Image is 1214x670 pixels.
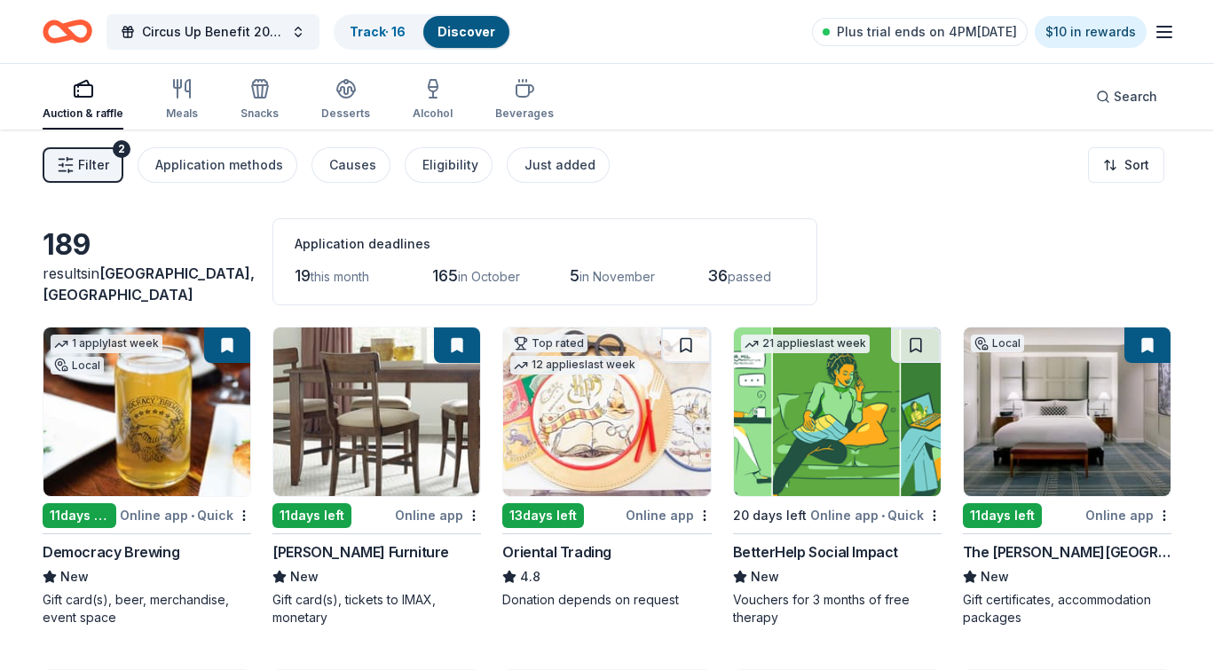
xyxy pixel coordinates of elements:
[311,269,369,284] span: this month
[113,140,130,158] div: 2
[728,269,771,284] span: passed
[240,106,279,121] div: Snacks
[1085,504,1171,526] div: Online app
[43,263,251,305] div: results
[432,266,458,285] span: 165
[733,327,942,627] a: Image for BetterHelp Social Impact21 applieslast week20 days leftOnline app•QuickBetterHelp Socia...
[295,233,795,255] div: Application deadlines
[60,566,89,587] span: New
[707,266,728,285] span: 36
[191,508,194,523] span: •
[510,335,587,352] div: Top rated
[507,147,610,183] button: Just added
[495,71,554,130] button: Beverages
[329,154,376,176] div: Causes
[43,264,255,303] span: in
[43,503,116,528] div: 11 days left
[138,147,297,183] button: Application methods
[155,154,283,176] div: Application methods
[166,106,198,121] div: Meals
[741,335,870,353] div: 21 applies last week
[810,504,942,526] div: Online app Quick
[570,266,579,285] span: 5
[106,14,319,50] button: Circus Up Benefit 2025
[43,147,123,183] button: Filter2
[166,71,198,130] button: Meals
[502,541,611,563] div: Oriental Trading
[78,154,109,176] span: Filter
[963,541,1171,563] div: The [PERSON_NAME][GEOGRAPHIC_DATA]
[963,503,1042,528] div: 11 days left
[502,327,711,609] a: Image for Oriental TradingTop rated12 applieslast week13days leftOnline appOriental Trading4.8Don...
[405,147,493,183] button: Eligibility
[43,264,255,303] span: [GEOGRAPHIC_DATA], [GEOGRAPHIC_DATA]
[311,147,390,183] button: Causes
[458,269,520,284] span: in October
[240,71,279,130] button: Snacks
[881,508,885,523] span: •
[495,106,554,121] div: Beverages
[751,566,779,587] span: New
[502,591,711,609] div: Donation depends on request
[43,327,251,627] a: Image for Democracy Brewing1 applylast weekLocal11days leftOnline app•QuickDemocracy BrewingNewGi...
[1082,79,1171,114] button: Search
[43,227,251,263] div: 189
[963,327,1171,627] a: Image for The Charles HotelLocal11days leftOnline appThe [PERSON_NAME][GEOGRAPHIC_DATA]NewGift ce...
[43,327,250,496] img: Image for Democracy Brewing
[43,541,179,563] div: Democracy Brewing
[43,71,123,130] button: Auction & raffle
[520,566,540,587] span: 4.8
[733,541,898,563] div: BetterHelp Social Impact
[321,106,370,121] div: Desserts
[272,327,481,627] a: Image for Jordan's Furniture11days leftOnline app[PERSON_NAME] FurnitureNewGift card(s), tickets ...
[981,566,1009,587] span: New
[1088,147,1164,183] button: Sort
[272,541,449,563] div: [PERSON_NAME] Furniture
[413,106,453,121] div: Alcohol
[350,24,406,39] a: Track· 16
[321,71,370,130] button: Desserts
[1114,86,1157,107] span: Search
[51,335,162,353] div: 1 apply last week
[290,566,319,587] span: New
[963,591,1171,627] div: Gift certificates, accommodation packages
[1124,154,1149,176] span: Sort
[1035,16,1147,48] a: $10 in rewards
[733,591,942,627] div: Vouchers for 3 months of free therapy
[579,269,655,284] span: in November
[510,356,639,374] div: 12 applies last week
[413,71,453,130] button: Alcohol
[272,503,351,528] div: 11 days left
[43,106,123,121] div: Auction & raffle
[395,504,481,526] div: Online app
[734,327,941,496] img: Image for BetterHelp Social Impact
[438,24,495,39] a: Discover
[837,21,1017,43] span: Plus trial ends on 4PM[DATE]
[334,14,511,50] button: Track· 16Discover
[142,21,284,43] span: Circus Up Benefit 2025
[51,357,104,374] div: Local
[524,154,595,176] div: Just added
[626,504,712,526] div: Online app
[503,327,710,496] img: Image for Oriental Trading
[273,327,480,496] img: Image for Jordan's Furniture
[502,503,584,528] div: 13 days left
[971,335,1024,352] div: Local
[120,504,251,526] div: Online app Quick
[733,505,807,526] div: 20 days left
[272,591,481,627] div: Gift card(s), tickets to IMAX, monetary
[812,18,1028,46] a: Plus trial ends on 4PM[DATE]
[422,154,478,176] div: Eligibility
[43,11,92,52] a: Home
[964,327,1171,496] img: Image for The Charles Hotel
[295,266,311,285] span: 19
[43,591,251,627] div: Gift card(s), beer, merchandise, event space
